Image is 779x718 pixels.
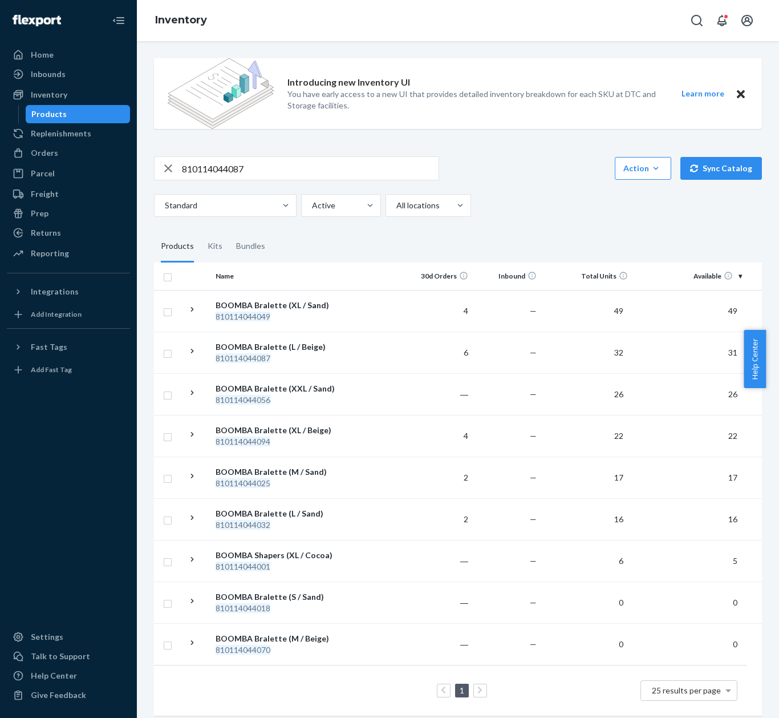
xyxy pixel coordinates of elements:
[610,389,628,399] span: 26
[7,46,130,64] a: Home
[404,332,473,373] td: 6
[31,208,48,219] div: Prep
[216,312,270,321] em: 810114044049
[7,686,130,704] button: Give Feedback
[287,76,410,89] p: Introducing new Inventory UI
[168,58,274,129] img: new-reports-banner-icon.82668bd98b6a51aee86340f2a7b77ae3.png
[216,645,270,655] em: 810114044070
[31,309,82,319] div: Add Integration
[610,348,628,357] span: 32
[7,124,130,143] a: Replenishments
[31,227,61,239] div: Returns
[530,514,537,524] span: —
[31,49,54,60] div: Home
[473,263,541,290] th: Inbound
[208,231,222,263] div: Kits
[7,305,130,324] a: Add Integration
[31,168,55,179] div: Parcel
[155,14,207,26] a: Inventory
[530,348,537,357] span: —
[541,263,632,290] th: Total Units
[216,603,270,613] em: 810114044018
[7,185,130,203] a: Freight
[31,108,67,120] div: Products
[7,647,130,665] a: Talk to Support
[724,389,742,399] span: 26
[674,87,731,101] button: Learn more
[7,65,130,83] a: Inbounds
[216,633,335,644] div: BOOMBA Bralette (M / Beige)
[404,373,473,415] td: ―
[216,300,335,311] div: BOOMBA Bralette (XL / Sand)
[211,263,339,290] th: Name
[31,341,67,353] div: Fast Tags
[623,163,663,174] div: Action
[146,4,216,37] ol: breadcrumbs
[216,341,335,353] div: BOOMBA Bralette (L / Beige)
[615,157,671,180] button: Action
[530,556,537,566] span: —
[164,200,165,211] input: Standard
[26,105,131,123] a: Products
[216,591,335,603] div: BOOMBA Bralette (S / Sand)
[7,224,130,242] a: Returns
[31,188,59,200] div: Freight
[724,348,742,357] span: 31
[7,244,130,263] a: Reporting
[7,283,130,301] button: Integrations
[610,306,628,316] span: 49
[216,520,270,530] em: 810114044032
[216,466,335,478] div: BOOMBA Bralette (M / Sand)
[404,498,473,540] td: 2
[7,361,130,379] a: Add Fast Tag
[724,514,742,524] span: 16
[711,9,733,32] button: Open notifications
[614,639,628,649] span: 0
[614,556,628,566] span: 6
[287,88,660,111] p: You have early access to a new UI that provides detailed inventory breakdown for each SKU at DTC ...
[7,338,130,356] button: Fast Tags
[31,689,86,701] div: Give Feedback
[31,286,79,297] div: Integrations
[216,508,335,519] div: BOOMBA Bralette (L / Sand)
[216,383,335,394] div: BOOMBA Bralette (XXL / Sand)
[216,478,270,488] em: 810114044025
[31,68,66,80] div: Inbounds
[530,598,537,607] span: —
[610,473,628,482] span: 17
[216,437,270,446] em: 810114044094
[7,628,130,646] a: Settings
[404,582,473,623] td: ―
[404,540,473,582] td: ―
[530,473,537,482] span: —
[31,147,58,159] div: Orders
[236,231,265,263] div: Bundles
[724,306,742,316] span: 49
[107,9,130,32] button: Close Navigation
[31,670,77,681] div: Help Center
[395,200,396,211] input: All locations
[182,157,439,180] input: Search inventory by name or sku
[216,353,270,363] em: 810114044087
[216,425,335,436] div: BOOMBA Bralette (XL / Beige)
[7,86,130,104] a: Inventory
[610,514,628,524] span: 16
[530,306,537,316] span: —
[31,631,63,643] div: Settings
[404,415,473,457] td: 4
[733,87,748,101] button: Close
[724,473,742,482] span: 17
[744,330,766,388] button: Help Center
[31,365,72,374] div: Add Fast Tag
[7,144,130,162] a: Orders
[31,248,69,259] div: Reporting
[724,431,742,441] span: 22
[530,389,537,399] span: —
[31,651,90,662] div: Talk to Support
[530,639,537,649] span: —
[7,667,130,685] a: Help Center
[652,685,721,695] span: 25 results per page
[311,200,312,211] input: Active
[632,263,746,290] th: Available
